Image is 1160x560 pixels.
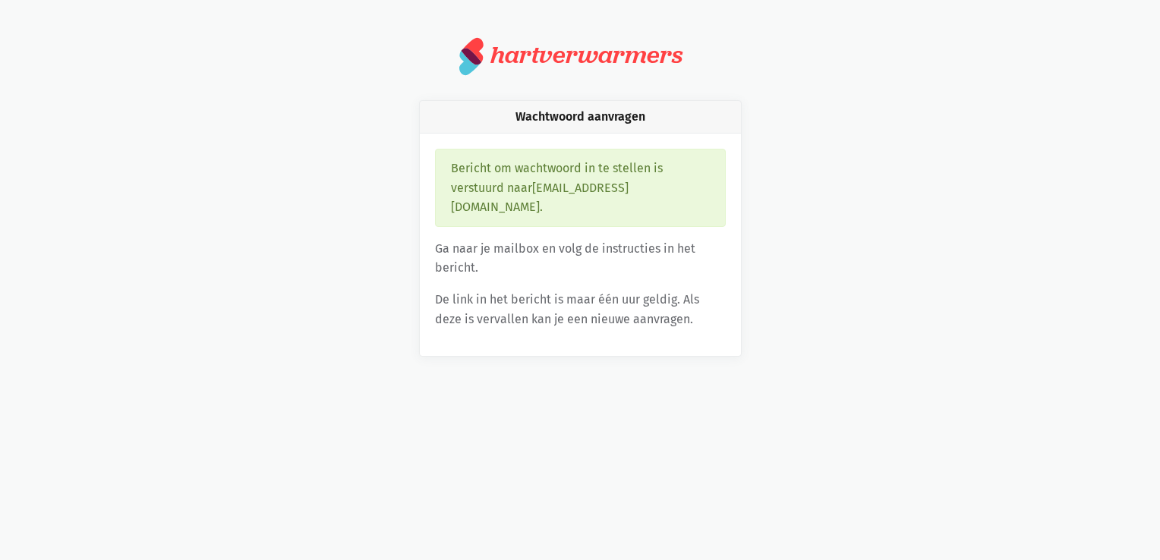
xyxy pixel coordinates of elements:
p: De link in het bericht is maar één uur geldig. Als deze is vervallen kan je een nieuwe aanvragen. [435,290,726,329]
div: Wachtwoord aanvragen [420,101,741,134]
a: hartverwarmers [459,36,701,76]
div: hartverwarmers [490,41,682,69]
div: Bericht om wachtwoord in te stellen is verstuurd naar [EMAIL_ADDRESS][DOMAIN_NAME] . [435,149,726,227]
img: logo.svg [459,36,484,76]
p: Ga naar je mailbox en volg de instructies in het bericht. [435,239,726,278]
